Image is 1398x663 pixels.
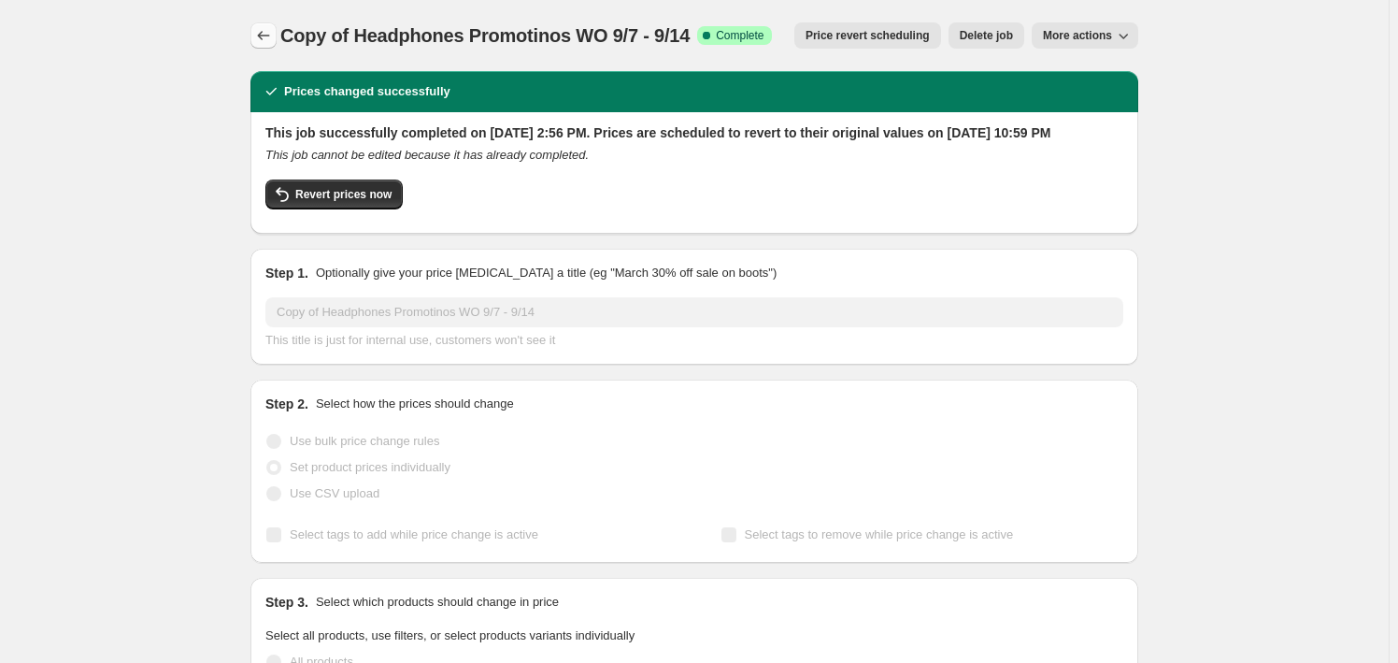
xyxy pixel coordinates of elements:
button: Delete job [949,22,1024,49]
span: Use bulk price change rules [290,434,439,448]
button: More actions [1032,22,1138,49]
span: Select all products, use filters, or select products variants individually [265,628,635,642]
span: Select tags to remove while price change is active [745,527,1014,541]
span: Price revert scheduling [806,28,930,43]
span: Use CSV upload [290,486,379,500]
h2: Step 3. [265,593,308,612]
button: Price change jobs [250,22,277,49]
h2: This job successfully completed on [DATE] 2:56 PM. Prices are scheduled to revert to their origin... [265,123,1123,142]
p: Optionally give your price [MEDICAL_DATA] a title (eg "March 30% off sale on boots") [316,264,777,282]
input: 30% off holiday sale [265,297,1123,327]
span: Delete job [960,28,1013,43]
span: This title is just for internal use, customers won't see it [265,333,555,347]
button: Price revert scheduling [794,22,941,49]
p: Select which products should change in price [316,593,559,612]
span: More actions [1043,28,1112,43]
h2: Step 1. [265,264,308,282]
span: Select tags to add while price change is active [290,527,538,541]
span: Copy of Headphones Promotinos WO 9/7 - 9/14 [280,25,690,46]
h2: Step 2. [265,395,308,413]
p: Select how the prices should change [316,395,514,413]
h2: Prices changed successfully [284,82,450,101]
button: Revert prices now [265,180,403,209]
span: Complete [716,28,763,43]
span: Set product prices individually [290,460,450,474]
span: Revert prices now [295,187,392,202]
i: This job cannot be edited because it has already completed. [265,148,589,162]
